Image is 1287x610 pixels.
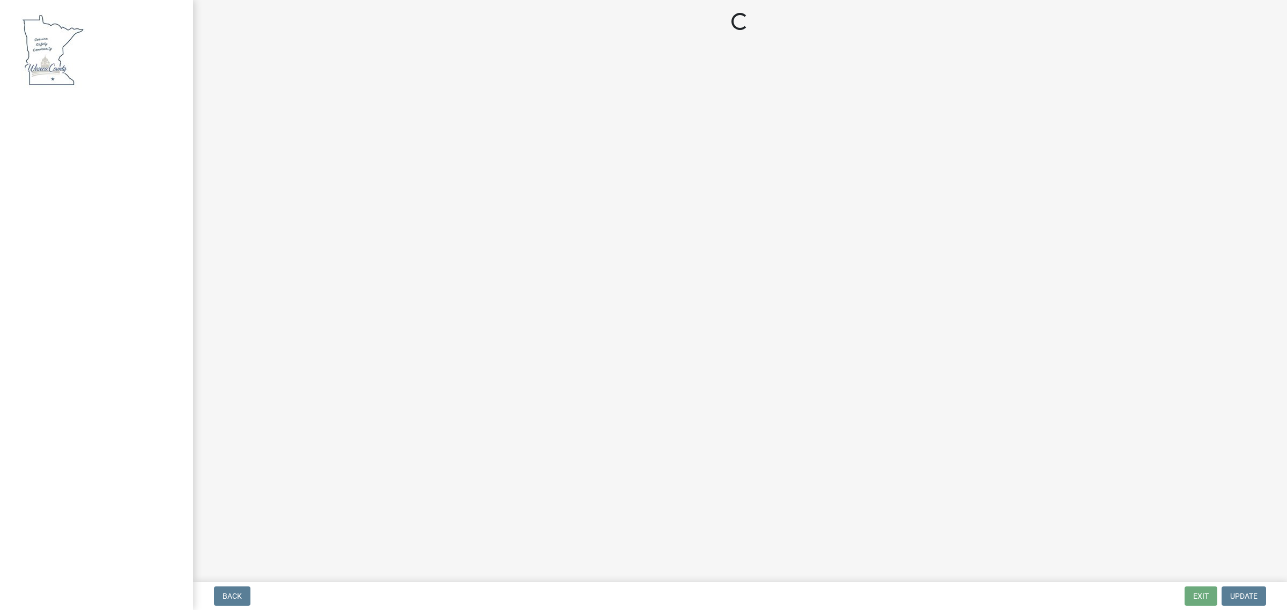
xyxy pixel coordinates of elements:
img: Waseca County, Minnesota [21,11,85,88]
button: Exit [1185,586,1217,606]
button: Back [214,586,250,606]
button: Update [1222,586,1266,606]
span: Back [223,592,242,600]
span: Update [1230,592,1258,600]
